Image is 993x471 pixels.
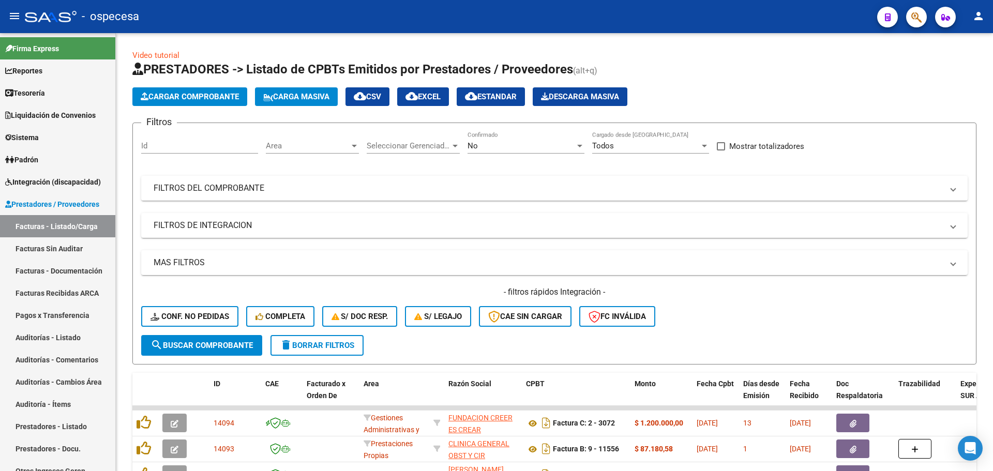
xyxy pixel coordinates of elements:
[465,92,517,101] span: Estandar
[526,379,545,388] span: CPBT
[154,220,943,231] mat-panel-title: FILTROS DE INTEGRACION
[488,312,562,321] span: CAE SIN CARGAR
[364,439,413,460] span: Prestaciones Propias
[539,440,553,457] i: Descargar documento
[141,306,238,327] button: Conf. no pedidas
[265,379,279,388] span: CAE
[141,335,262,356] button: Buscar Comprobante
[405,306,471,327] button: S/ legajo
[141,250,968,275] mat-expansion-panel-header: MAS FILTROS
[958,436,983,461] div: Open Intercom Messenger
[465,90,477,102] mat-icon: cloud_download
[322,306,398,327] button: S/ Doc Resp.
[345,87,389,106] button: CSV
[280,339,292,351] mat-icon: delete
[836,379,883,400] span: Doc Respaldatoria
[263,92,329,101] span: Carga Masiva
[630,373,693,418] datatable-header-cell: Monto
[697,379,734,388] span: Fecha Cpbt
[280,341,354,350] span: Borrar Filtros
[790,445,811,453] span: [DATE]
[5,87,45,99] span: Tesorería
[743,445,747,453] span: 1
[592,141,614,150] span: Todos
[141,213,968,238] mat-expansion-panel-header: FILTROS DE INTEGRACION
[573,66,597,75] span: (alt+q)
[693,373,739,418] datatable-header-cell: Fecha Cpbt
[141,92,239,101] span: Cargar Comprobante
[364,379,379,388] span: Area
[141,115,177,129] h3: Filtros
[132,51,179,60] a: Video tutorial
[457,87,525,106] button: Estandar
[154,183,943,194] mat-panel-title: FILTROS DEL COMPROBANTE
[553,419,615,428] strong: Factura C: 2 - 3072
[697,445,718,453] span: [DATE]
[697,419,718,427] span: [DATE]
[151,312,229,321] span: Conf. no pedidas
[553,445,619,453] strong: Factura B: 9 - 11556
[635,379,656,388] span: Monto
[151,341,253,350] span: Buscar Comprobante
[533,87,627,106] button: Descarga Masiva
[541,92,619,101] span: Descarga Masiva
[5,176,101,188] span: Integración (discapacidad)
[635,445,673,453] strong: $ 87.180,58
[898,379,940,388] span: Trazabilidad
[214,419,234,427] span: 14094
[894,373,956,418] datatable-header-cell: Trazabilidad
[790,419,811,427] span: [DATE]
[539,415,553,431] i: Descargar documento
[397,87,449,106] button: EXCEL
[214,445,234,453] span: 14093
[354,90,366,102] mat-icon: cloud_download
[739,373,786,418] datatable-header-cell: Días desde Emisión
[405,90,418,102] mat-icon: cloud_download
[303,373,359,418] datatable-header-cell: Facturado x Orden De
[5,132,39,143] span: Sistema
[246,306,314,327] button: Completa
[209,373,261,418] datatable-header-cell: ID
[151,339,163,351] mat-icon: search
[5,154,38,165] span: Padrón
[367,141,450,150] span: Seleccionar Gerenciador
[332,312,388,321] span: S/ Doc Resp.
[743,379,779,400] span: Días desde Emisión
[479,306,571,327] button: CAE SIN CARGAR
[448,414,513,434] span: FUNDACION CREER ES CREAR
[255,87,338,106] button: Carga Masiva
[5,65,42,77] span: Reportes
[354,92,381,101] span: CSV
[405,92,441,101] span: EXCEL
[5,43,59,54] span: Firma Express
[832,373,894,418] datatable-header-cell: Doc Respaldatoria
[364,414,419,446] span: Gestiones Administrativas y Otros
[635,419,683,427] strong: $ 1.200.000,00
[359,373,429,418] datatable-header-cell: Area
[5,199,99,210] span: Prestadores / Proveedores
[261,373,303,418] datatable-header-cell: CAE
[141,176,968,201] mat-expansion-panel-header: FILTROS DEL COMPROBANTE
[522,373,630,418] datatable-header-cell: CPBT
[255,312,305,321] span: Completa
[270,335,364,356] button: Borrar Filtros
[132,87,247,106] button: Cargar Comprobante
[448,438,518,460] div: 33554837919
[448,379,491,388] span: Razón Social
[589,312,646,321] span: FC Inválida
[786,373,832,418] datatable-header-cell: Fecha Recibido
[132,62,573,77] span: PRESTADORES -> Listado de CPBTs Emitidos por Prestadores / Proveedores
[414,312,462,321] span: S/ legajo
[972,10,985,22] mat-icon: person
[790,379,819,400] span: Fecha Recibido
[579,306,655,327] button: FC Inválida
[5,110,96,121] span: Liquidación de Convenios
[8,10,21,22] mat-icon: menu
[141,286,968,298] h4: - filtros rápidos Integración -
[729,140,804,153] span: Mostrar totalizadores
[468,141,478,150] span: No
[444,373,522,418] datatable-header-cell: Razón Social
[266,141,350,150] span: Area
[448,412,518,434] div: 30711297355
[533,87,627,106] app-download-masive: Descarga masiva de comprobantes (adjuntos)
